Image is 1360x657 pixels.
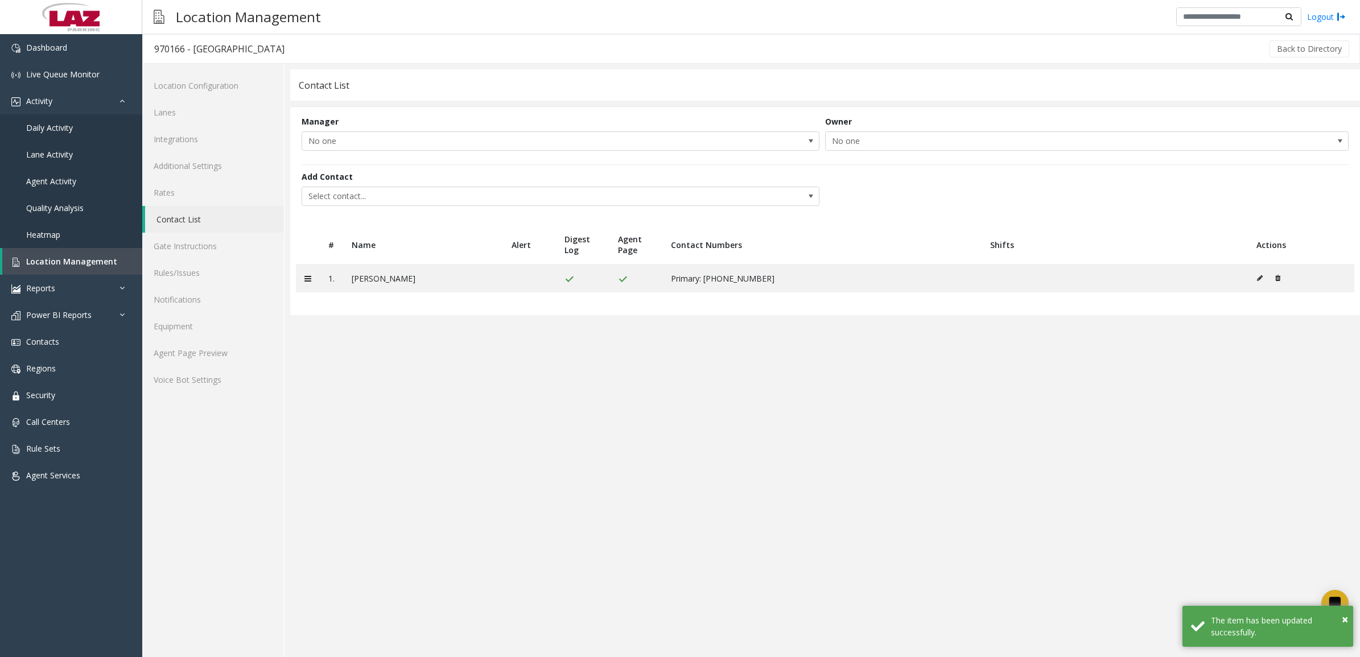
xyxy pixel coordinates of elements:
span: Dashboard [26,42,67,53]
span: Daily Activity [26,122,73,133]
a: Equipment [142,313,284,340]
th: Actions [1248,225,1354,264]
a: Additional Settings [142,152,284,179]
a: Rules/Issues [142,259,284,286]
img: 'icon' [11,391,20,400]
button: Close [1342,611,1348,628]
img: 'icon' [11,418,20,427]
span: × [1342,611,1348,627]
span: Agent Activity [26,176,76,187]
th: Name [343,225,503,264]
span: Primary: [PHONE_NUMBER] [671,273,774,284]
a: Location Management [2,248,142,275]
th: Digest Log [556,225,609,264]
td: [PERSON_NAME] [343,264,503,292]
span: Heatmap [26,229,60,240]
span: No one [302,132,715,150]
img: 'icon' [11,365,20,374]
label: Add Contact [302,171,353,183]
span: Quality Analysis [26,203,84,213]
th: Shifts [982,225,1248,264]
span: Lane Activity [26,149,73,160]
a: Gate Instructions [142,233,284,259]
img: 'icon' [11,338,20,347]
div: Contact List [299,78,349,93]
th: Contact Numbers [662,225,982,264]
img: check [564,275,574,284]
img: 'icon' [11,97,20,106]
span: Regions [26,363,56,374]
span: Live Queue Monitor [26,69,100,80]
img: pageIcon [154,3,164,31]
img: 'icon' [11,445,20,454]
label: Manager [302,115,339,127]
span: NO DATA FOUND [825,131,1349,151]
a: Rates [142,179,284,206]
a: Location Configuration [142,72,284,99]
span: Security [26,390,55,400]
h3: Location Management [170,3,327,31]
a: Logout [1307,11,1346,23]
th: Alert [503,225,557,264]
span: No one [826,132,1243,150]
img: 'icon' [11,258,20,267]
span: Reports [26,283,55,294]
td: 1. [320,264,343,292]
img: 'icon' [11,311,20,320]
span: Call Centers [26,416,70,427]
label: Owner [825,115,852,127]
span: Location Management [26,256,117,267]
a: Lanes [142,99,284,126]
a: Voice Bot Settings [142,366,284,393]
img: 'icon' [11,284,20,294]
span: Activity [26,96,52,106]
span: Select contact... [302,187,715,205]
div: The item has been updated successfully. [1211,614,1345,638]
div: 970166 - [GEOGRAPHIC_DATA] [154,42,285,56]
a: Integrations [142,126,284,152]
span: Agent Services [26,470,80,481]
a: Notifications [142,286,284,313]
img: 'icon' [11,71,20,80]
img: check [618,275,628,284]
th: Agent Page [609,225,663,264]
span: Power BI Reports [26,309,92,320]
img: 'icon' [11,472,20,481]
a: Agent Page Preview [142,340,284,366]
span: Rule Sets [26,443,60,454]
img: logout [1337,11,1346,23]
a: Contact List [145,206,284,233]
th: # [320,225,343,264]
span: Contacts [26,336,59,347]
img: 'icon' [11,44,20,53]
button: Back to Directory [1270,40,1349,57]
